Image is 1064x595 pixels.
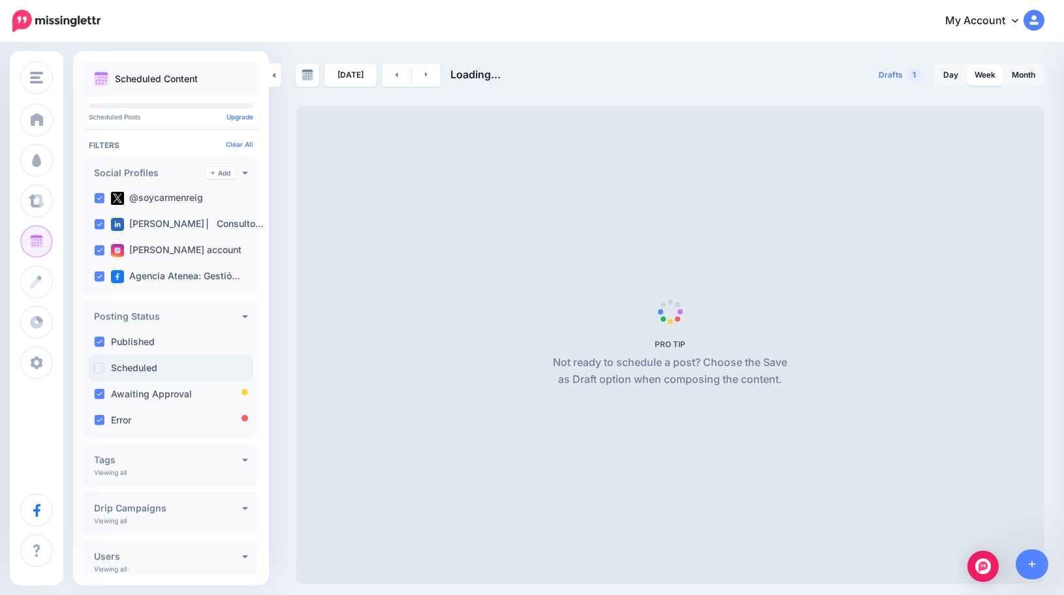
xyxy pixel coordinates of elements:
[906,69,922,81] span: 1
[89,114,253,120] p: Scheduled Posts
[967,65,1003,85] a: Week
[94,517,127,525] p: Viewing all
[324,63,377,87] a: [DATE]
[111,270,124,283] img: facebook-square.png
[30,72,43,84] img: menu.png
[111,218,264,231] label: [PERSON_NAME] ▏ Consulto…
[111,416,131,425] label: Error
[1004,65,1043,85] a: Month
[94,312,242,321] h4: Posting Status
[226,140,253,148] a: Clear All
[111,192,203,205] label: @soycarmenreig
[450,68,501,81] span: Loading...
[94,455,242,465] h4: Tags
[94,468,127,476] p: Viewing all
[879,71,903,79] span: Drafts
[302,69,313,81] img: calendar-grey-darker.png
[94,72,108,86] img: calendar.png
[967,551,999,582] div: Open Intercom Messenger
[935,65,966,85] a: Day
[94,552,242,561] h4: Users
[89,140,253,150] h4: Filters
[94,168,206,177] h4: Social Profiles
[111,244,242,257] label: [PERSON_NAME] account
[12,10,101,32] img: Missinglettr
[548,339,792,349] h5: PRO TIP
[115,74,198,84] p: Scheduled Content
[111,244,124,257] img: instagram-square.png
[111,192,124,205] img: twitter-square.png
[548,354,792,388] p: Not ready to schedule a post? Choose the Save as Draft option when composing the content.
[111,363,157,373] label: Scheduled
[111,218,124,231] img: linkedin-square.png
[871,63,930,87] a: Drafts1
[111,270,240,283] label: Agencia Atenea: Gestió…
[111,337,155,346] label: Published
[111,389,192,399] label: Awaiting Approval
[94,504,242,513] h4: Drip Campaigns
[227,113,253,121] a: Upgrade
[206,167,236,179] a: Add
[932,5,1044,37] a: My Account
[94,565,127,573] p: Viewing all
